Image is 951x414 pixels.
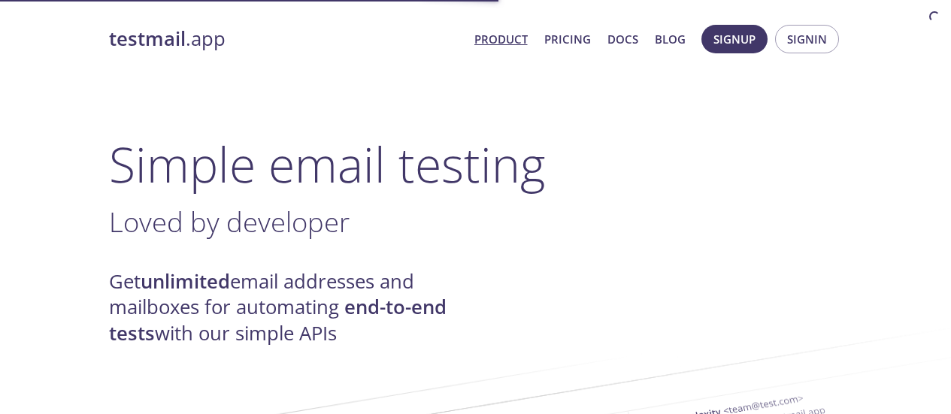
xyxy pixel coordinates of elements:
[109,135,843,193] h1: Simple email testing
[713,29,756,49] span: Signup
[544,29,591,49] a: Pricing
[775,25,839,53] button: Signin
[109,203,350,240] span: Loved by developer
[787,29,827,49] span: Signin
[474,29,528,49] a: Product
[109,26,462,52] a: testmail.app
[109,294,447,346] strong: end-to-end tests
[109,269,476,346] h4: Get email addresses and mailboxes for automating with our simple APIs
[701,25,768,53] button: Signup
[607,29,638,49] a: Docs
[655,29,686,49] a: Blog
[109,26,186,52] strong: testmail
[141,268,230,295] strong: unlimited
